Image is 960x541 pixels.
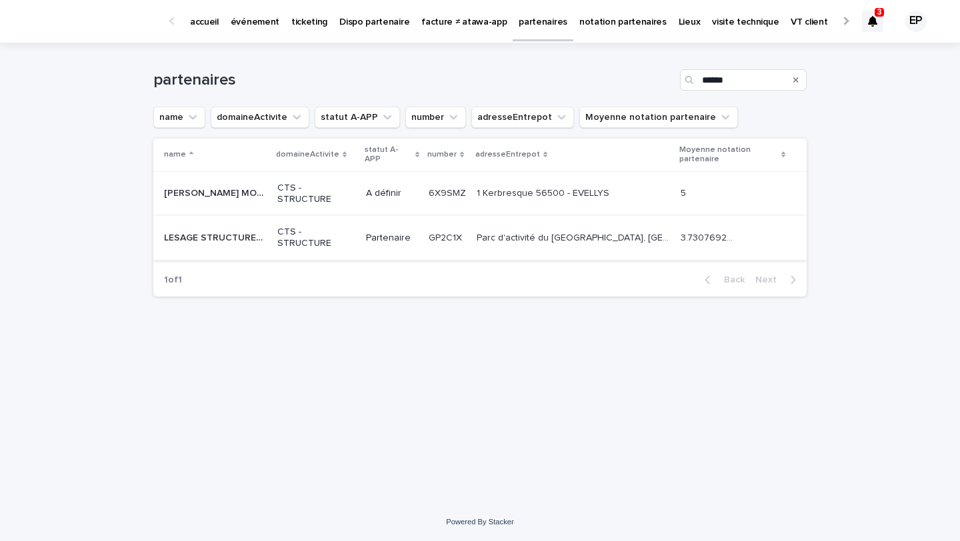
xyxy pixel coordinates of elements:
button: domaineActivite [211,107,309,128]
p: number [427,147,457,162]
p: Moyenne notation partenaire [679,143,778,167]
div: EP [905,11,927,32]
button: Back [694,274,750,286]
p: CTS - STRUCTURE [277,227,355,249]
tr: [PERSON_NAME] MONTAGE[PERSON_NAME] MONTAGE CTS - STRUCTUREA définir6X9SMZ6X9SMZ 1 Kerbresque 5650... [153,171,807,216]
p: CTS - STRUCTURE [277,183,355,205]
p: A définir [366,188,418,199]
button: Next [750,274,807,286]
p: [PERSON_NAME] MONTAGE [164,185,269,199]
button: statut A-APP [315,107,400,128]
p: LESAGE STRUCTURES - ARVENN [164,230,269,244]
button: adresseEntrepot [471,107,574,128]
button: Moyenne notation partenaire [579,107,738,128]
p: 1 of 1 [153,264,193,296]
h1: partenaires [153,71,675,90]
p: 6X9SMZ [429,185,469,199]
div: 3 [862,11,883,32]
a: Powered By Stacker [446,518,513,526]
p: GP2C1X [429,230,465,244]
p: statut A-APP [365,143,412,167]
p: 5 [681,185,689,199]
span: Next [755,275,785,284]
button: number [405,107,466,128]
button: name [153,107,205,128]
p: 1 Kerbresque 56500 - EVELLYS [477,185,612,199]
tr: LESAGE STRUCTURES - ARVENNLESAGE STRUCTURES - ARVENN CTS - STRUCTUREPartenaireGP2C1XGP2C1X Parc d... [153,216,807,261]
p: domaineActivite [276,147,339,162]
p: Partenaire [366,233,418,244]
p: 3.730769230769231 [681,230,739,244]
img: Ls34BcGeRexTGTNfXpUC [27,8,156,35]
p: 3 [877,7,882,17]
p: Parc d'activité du Coglais, Saint Eustache 35460 SAINT ETIENNE EN COGLES - 35460 [477,230,673,244]
p: adresseEntrepot [475,147,540,162]
p: name [164,147,186,162]
input: Search [680,69,807,91]
span: Back [716,275,745,284]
